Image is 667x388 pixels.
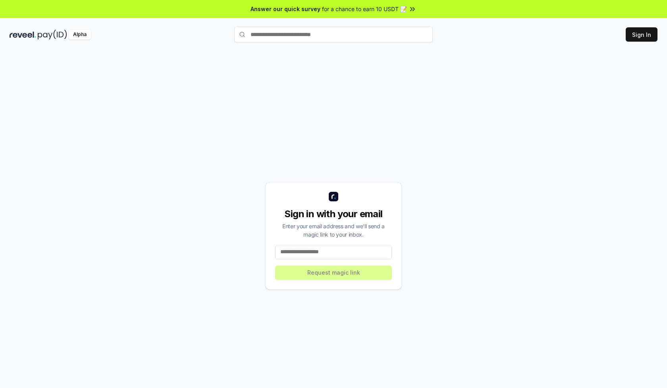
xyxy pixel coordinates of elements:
[251,5,320,13] span: Answer our quick survey
[329,192,338,201] img: logo_small
[322,5,407,13] span: for a chance to earn 10 USDT 📝
[626,27,657,42] button: Sign In
[10,30,36,40] img: reveel_dark
[275,208,392,220] div: Sign in with your email
[38,30,67,40] img: pay_id
[275,222,392,239] div: Enter your email address and we’ll send a magic link to your inbox.
[69,30,91,40] div: Alpha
